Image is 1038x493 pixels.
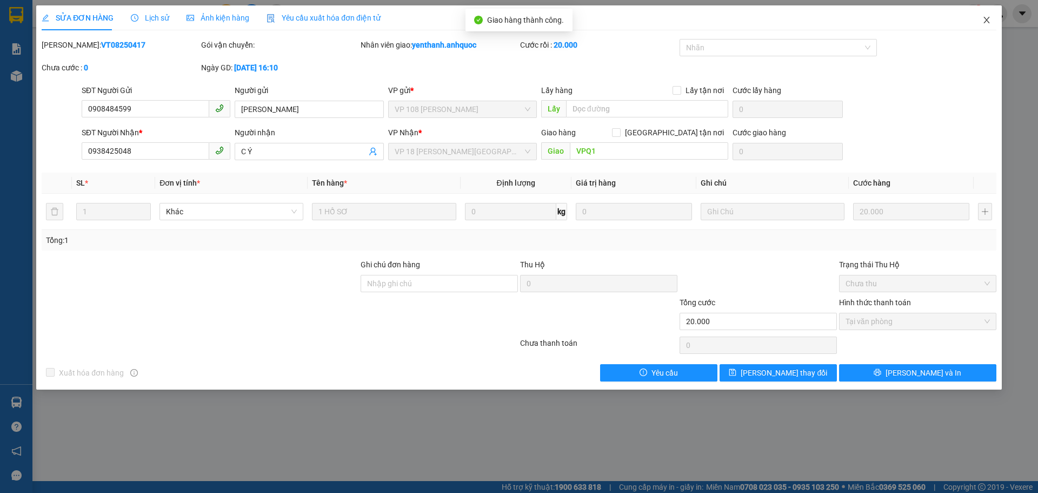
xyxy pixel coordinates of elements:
[853,203,969,220] input: 0
[570,142,728,160] input: Dọc đường
[651,367,678,379] span: Yêu cầu
[42,14,49,22] span: edit
[46,234,401,246] div: Tổng: 1
[846,313,990,330] span: Tại văn phòng
[267,14,381,22] span: Yêu cầu xuất hóa đơn điện tử
[187,14,194,22] span: picture
[874,369,881,377] span: printer
[101,41,145,49] b: VT08250417
[76,179,85,187] span: SL
[412,41,476,49] b: yenthanh.anhquoc
[487,16,564,24] span: Giao hàng thành công.
[42,14,114,22] span: SỬA ĐƠN HÀNG
[234,63,278,72] b: [DATE] 16:10
[131,14,169,22] span: Lịch sử
[520,39,677,51] div: Cước rồi :
[839,364,996,382] button: printer[PERSON_NAME] và In
[46,203,63,220] button: delete
[853,179,890,187] span: Cước hàng
[846,275,990,292] span: Chưa thu
[84,63,88,72] b: 0
[701,203,844,220] input: Ghi Chú
[733,143,843,160] input: Cước giao hàng
[554,41,577,49] b: 20.000
[159,179,200,187] span: Đơn vị tính
[729,369,736,377] span: save
[388,84,537,96] div: VP gửi
[839,259,996,271] div: Trạng thái Thu Hộ
[395,143,530,160] span: VP 18 Nguyễn Thái Bình - Quận 1
[741,367,827,379] span: [PERSON_NAME] thay đổi
[982,16,991,24] span: close
[361,275,518,292] input: Ghi chú đơn hàng
[130,369,138,377] span: info-circle
[215,104,224,113] span: phone
[215,146,224,155] span: phone
[733,86,781,95] label: Cước lấy hàng
[621,127,728,139] span: [GEOGRAPHIC_DATA] tận nơi
[886,367,961,379] span: [PERSON_NAME] và In
[388,128,418,137] span: VP Nhận
[520,260,545,269] span: Thu Hộ
[972,5,1002,36] button: Close
[361,39,518,51] div: Nhân viên giao:
[733,101,843,118] input: Cước lấy hàng
[474,16,483,24] span: check-circle
[681,84,728,96] span: Lấy tận nơi
[640,369,647,377] span: exclamation-circle
[556,203,567,220] span: kg
[839,298,911,307] label: Hình thức thanh toán
[600,364,717,382] button: exclamation-circleYêu cầu
[566,100,728,117] input: Dọc đường
[541,128,576,137] span: Giao hàng
[576,179,616,187] span: Giá trị hàng
[541,86,573,95] span: Lấy hàng
[82,127,230,139] div: SĐT Người Nhận
[361,260,420,269] label: Ghi chú đơn hàng
[576,203,692,220] input: 0
[680,298,715,307] span: Tổng cước
[267,14,275,23] img: icon
[42,62,199,74] div: Chưa cước :
[978,203,992,220] button: plus
[733,128,786,137] label: Cước giao hàng
[201,62,358,74] div: Ngày GD:
[696,173,849,194] th: Ghi chú
[187,14,249,22] span: Ảnh kiện hàng
[235,84,383,96] div: Người gửi
[131,14,138,22] span: clock-circle
[201,39,358,51] div: Gói vận chuyển:
[369,147,377,156] span: user-add
[166,203,297,220] span: Khác
[541,142,570,160] span: Giao
[312,203,456,220] input: VD: Bàn, Ghế
[312,179,347,187] span: Tên hàng
[519,337,678,356] div: Chưa thanh toán
[541,100,566,117] span: Lấy
[720,364,837,382] button: save[PERSON_NAME] thay đổi
[497,179,535,187] span: Định lượng
[55,367,128,379] span: Xuất hóa đơn hàng
[42,39,199,51] div: [PERSON_NAME]:
[82,84,230,96] div: SĐT Người Gửi
[235,127,383,139] div: Người nhận
[395,101,530,117] span: VP 108 Lê Hồng Phong - Vũng Tàu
